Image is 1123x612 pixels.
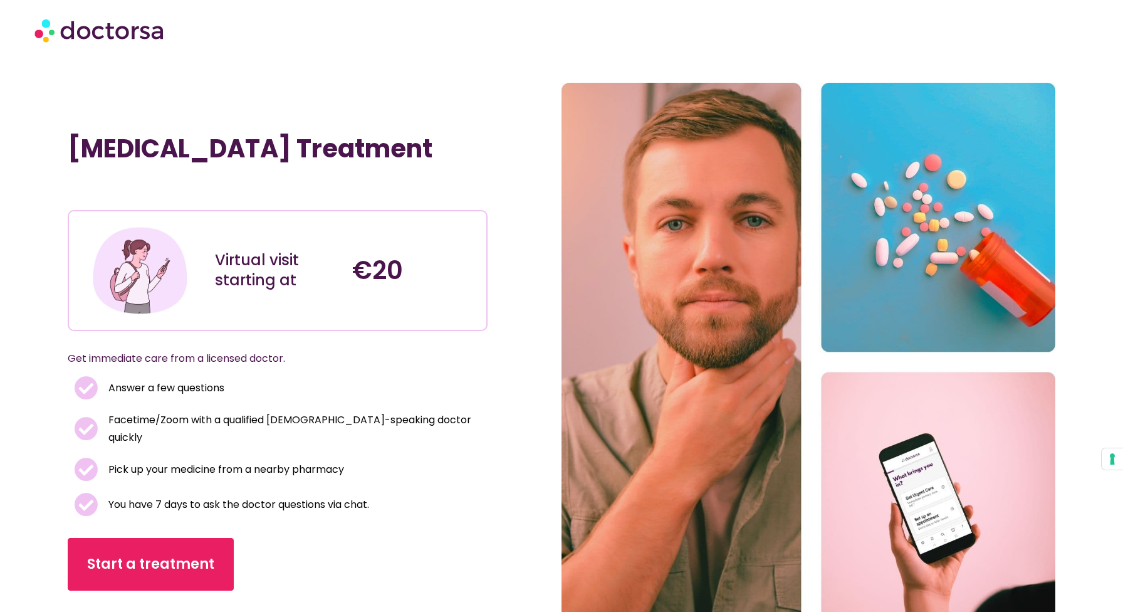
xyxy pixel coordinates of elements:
[105,461,344,478] span: Pick up your medicine from a nearby pharmacy
[87,554,214,574] span: Start a treatment
[352,255,477,285] h4: €20
[74,182,262,198] iframe: Customer reviews powered by Trustpilot
[68,538,234,591] a: Start a treatment
[1102,448,1123,470] button: Your consent preferences for tracking technologies
[68,134,488,164] h1: [MEDICAL_DATA] Treatment
[105,379,224,397] span: Answer a few questions
[215,250,340,290] div: Virtual visit starting at
[105,411,481,446] span: Facetime/Zoom with a qualified [DEMOGRAPHIC_DATA]-speaking doctor quickly​
[68,350,457,367] p: Get immediate care from a licensed doctor.
[105,496,369,514] span: You have 7 days to ask the doctor questions via chat.
[90,221,190,320] img: Illustration depicting a young woman in a casual outfit, engaged with her smartphone. She has a p...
